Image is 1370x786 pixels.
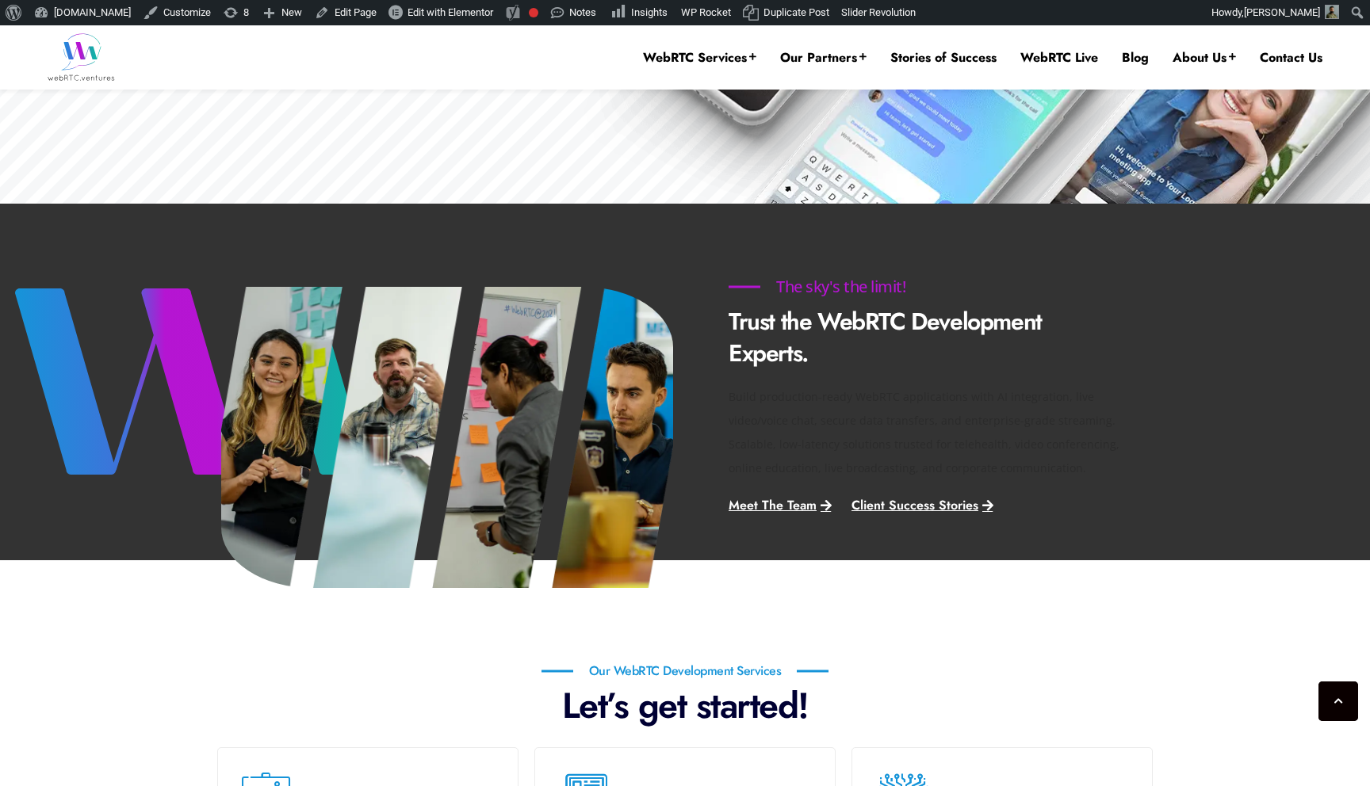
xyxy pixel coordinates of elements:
[729,306,1125,369] p: Trust the WebRTC Development Experts.
[890,49,997,67] a: Stories of Success
[631,6,668,18] span: Insights
[48,33,115,81] img: WebRTC.ventures
[729,499,832,512] a: Meet The Team
[851,499,993,512] a: Client Success Stories
[780,49,867,67] a: Our Partners
[541,665,829,677] h6: Our WebRTC Development Services
[408,6,493,18] span: Edit with Elementor
[841,6,916,18] span: Slider Revolution
[1173,49,1236,67] a: About Us
[729,499,817,512] span: Meet The Team
[729,279,953,295] h6: The sky's the limit!
[529,8,538,17] div: Needs improvement
[1244,6,1320,18] span: [PERSON_NAME]
[1020,49,1098,67] a: WebRTC Live
[221,684,1149,727] p: Let’s get started!
[851,499,978,512] span: Client Success Stories
[1122,49,1149,67] a: Blog
[1260,49,1322,67] a: Contact Us
[729,385,1125,480] p: Build production-ready WebRTC applications with AI integration, live video/voice chat, secure dat...
[643,49,756,67] a: WebRTC Services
